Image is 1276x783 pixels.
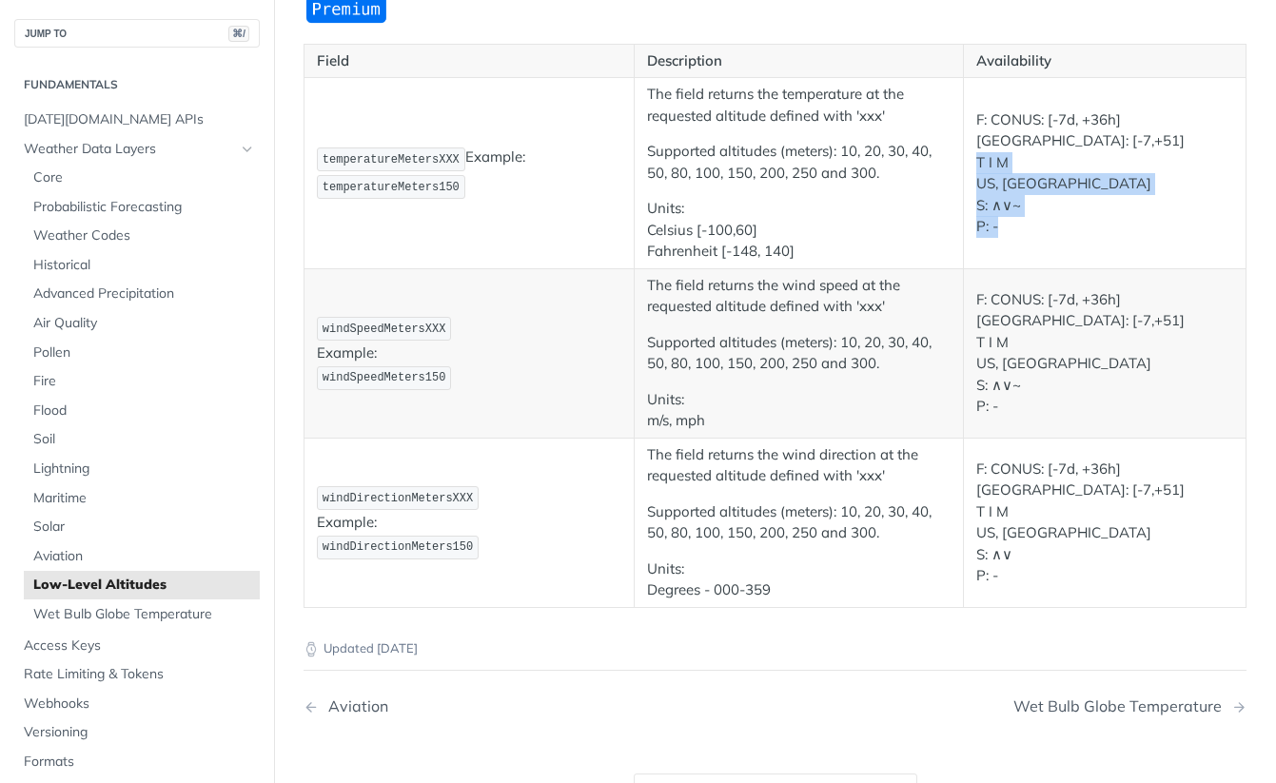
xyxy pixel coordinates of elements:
[24,665,255,684] span: Rate Limiting & Tokens
[323,492,473,505] span: windDirectionMetersXXX
[24,367,260,396] a: Fire
[14,19,260,48] button: JUMP TO⌘/
[647,198,952,263] p: Units: Celsius [-100,60] Fahrenheit [-148, 140]
[317,146,621,201] p: Example:
[33,576,255,595] span: Low-Level Altitudes
[647,332,952,375] p: Supported altitudes (meters): 10, 20, 30, 40, 50, 80, 100, 150, 200, 250 and 300.
[24,425,260,454] a: Soil
[14,690,260,718] a: Webhooks
[24,513,260,541] a: Solar
[228,26,249,42] span: ⌘/
[24,110,255,129] span: [DATE][DOMAIN_NAME] APIs
[24,600,260,629] a: Wet Bulb Globe Temperature
[24,723,255,742] span: Versioning
[647,50,952,72] p: Description
[323,153,460,166] span: temperatureMetersXXX
[976,109,1233,238] p: F: CONUS: [-7d, +36h] [GEOGRAPHIC_DATA]: [-7,+51] T I M US, [GEOGRAPHIC_DATA] S: ∧∨~ P: -
[14,748,260,776] a: Formats
[33,343,255,362] span: Pollen
[14,718,260,747] a: Versioning
[304,639,1247,658] p: Updated [DATE]
[323,371,446,384] span: windSpeedMeters150
[33,256,255,275] span: Historical
[323,181,460,194] span: temperatureMeters150
[33,284,255,303] span: Advanced Precipitation
[319,697,388,715] div: Aviation
[24,753,255,772] span: Formats
[1013,697,1231,715] div: Wet Bulb Globe Temperature
[647,501,952,544] p: Supported altitudes (meters): 10, 20, 30, 40, 50, 80, 100, 150, 200, 250 and 300.
[33,168,255,187] span: Core
[33,518,255,537] span: Solar
[647,558,952,601] p: Units: Degrees - 000-359
[323,540,473,554] span: windDirectionMeters150
[24,164,260,192] a: Core
[976,50,1233,72] p: Availability
[317,50,621,72] p: Field
[14,632,260,660] a: Access Keys
[14,76,260,93] h2: Fundamentals
[24,140,235,159] span: Weather Data Layers
[24,695,255,714] span: Webhooks
[24,484,260,513] a: Maritime
[24,455,260,483] a: Lightning
[33,460,255,479] span: Lightning
[33,372,255,391] span: Fire
[647,275,952,318] p: The field returns the wind speed at the requested altitude defined with 'xxx'
[33,198,255,217] span: Probabilistic Forecasting
[24,193,260,222] a: Probabilistic Forecasting
[647,84,952,127] p: The field returns the temperature at the requested altitude defined with 'xxx'
[976,459,1233,587] p: F: CONUS: [-7d, +36h] [GEOGRAPHIC_DATA]: [-7,+51] T I M US, [GEOGRAPHIC_DATA] S: ∧∨ P: -
[33,547,255,566] span: Aviation
[14,660,260,689] a: Rate Limiting & Tokens
[323,323,446,336] span: windSpeedMetersXXX
[24,571,260,599] a: Low-Level Altitudes
[647,141,952,184] p: Supported altitudes (meters): 10, 20, 30, 40, 50, 80, 100, 150, 200, 250 and 300.
[976,289,1233,418] p: F: CONUS: [-7d, +36h] [GEOGRAPHIC_DATA]: [-7,+51] T I M US, [GEOGRAPHIC_DATA] S: ∧∨~ P: -
[33,489,255,508] span: Maritime
[33,401,255,421] span: Flood
[24,309,260,338] a: Air Quality
[304,678,1247,734] nav: Pagination Controls
[317,315,621,391] p: Example:
[33,430,255,449] span: Soil
[317,484,621,560] p: Example:
[647,444,952,487] p: The field returns the wind direction at the requested altitude defined with 'xxx'
[33,605,255,624] span: Wet Bulb Globe Temperature
[24,280,260,308] a: Advanced Precipitation
[24,339,260,367] a: Pollen
[1013,697,1247,715] a: Next Page: Wet Bulb Globe Temperature
[240,142,255,157] button: Hide subpages for Weather Data Layers
[24,636,255,656] span: Access Keys
[304,697,708,715] a: Previous Page: Aviation
[24,251,260,280] a: Historical
[24,542,260,571] a: Aviation
[24,397,260,425] a: Flood
[647,389,952,432] p: Units: m/s, mph
[24,222,260,250] a: Weather Codes
[33,314,255,333] span: Air Quality
[14,135,260,164] a: Weather Data LayersHide subpages for Weather Data Layers
[33,226,255,245] span: Weather Codes
[14,106,260,134] a: [DATE][DOMAIN_NAME] APIs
